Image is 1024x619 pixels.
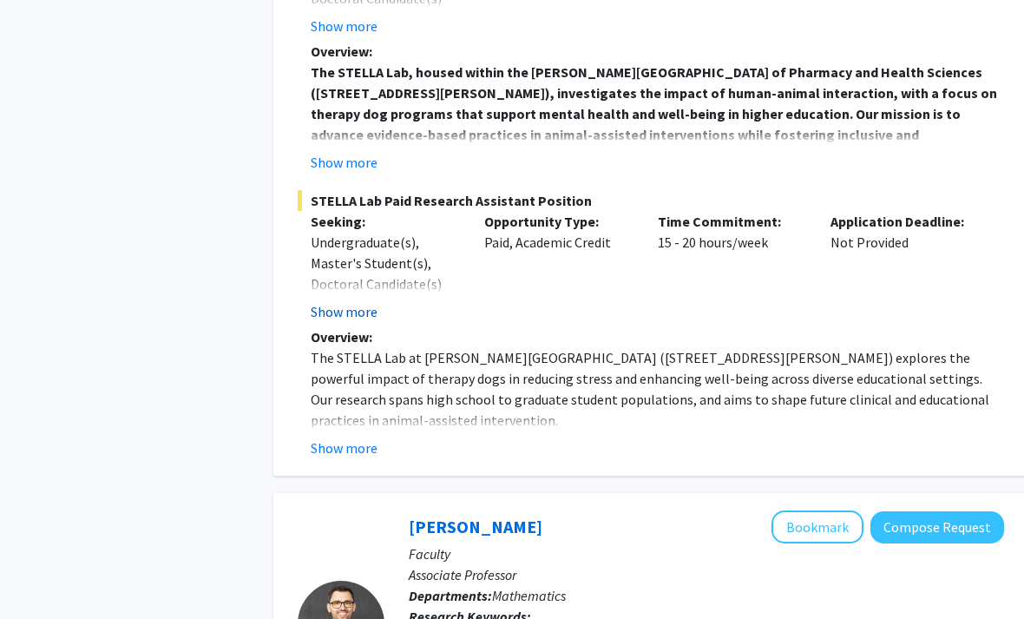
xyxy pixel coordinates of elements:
[298,191,1004,212] span: STELLA Lab Paid Research Assistant Position
[311,302,377,323] button: Show more
[817,212,991,323] div: Not Provided
[311,153,377,174] button: Show more
[830,212,978,233] p: Application Deadline:
[645,212,818,323] div: 15 - 20 hours/week
[311,329,372,346] strong: Overview:
[311,438,377,459] button: Show more
[484,212,632,233] p: Opportunity Type:
[311,43,372,61] strong: Overview:
[409,517,542,538] a: [PERSON_NAME]
[13,541,74,606] iframe: Chat
[311,233,458,399] div: Undergraduate(s), Master's Student(s), Doctoral Candidate(s) (PhD, MD, DMD, PharmD, etc.), Postdo...
[471,212,645,323] div: Paid, Academic Credit
[311,64,1001,207] strong: The STELLA Lab, housed within the [PERSON_NAME][GEOGRAPHIC_DATA] of Pharmacy and Health Sciences ...
[771,511,863,544] button: Add Fernando Charro to Bookmarks
[492,588,566,605] span: Mathematics
[311,16,377,37] button: Show more
[409,565,1004,586] p: Associate Professor
[409,544,1004,565] p: Faculty
[311,212,458,233] p: Seeking:
[658,212,805,233] p: Time Commitment:
[870,512,1004,544] button: Compose Request to Fernando Charro
[311,348,1004,431] p: The STELLA Lab at [PERSON_NAME][GEOGRAPHIC_DATA] ([STREET_ADDRESS][PERSON_NAME]) explores the pow...
[409,588,492,605] b: Departments:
